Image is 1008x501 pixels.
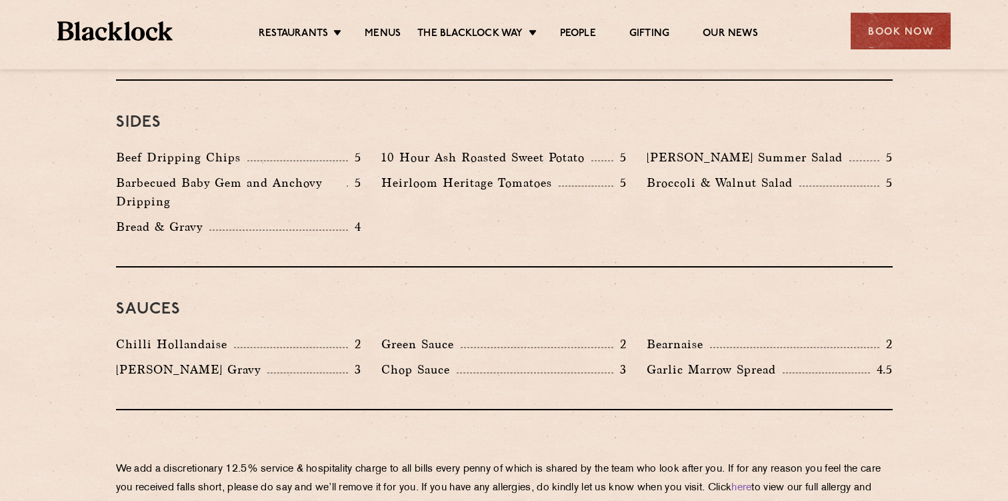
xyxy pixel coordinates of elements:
[613,174,627,191] p: 5
[57,21,173,41] img: BL_Textured_Logo-footer-cropped.svg
[348,336,361,353] p: 2
[116,114,893,131] h3: Sides
[381,360,457,379] p: Chop Sauce
[259,27,328,42] a: Restaurants
[870,361,893,378] p: 4.5
[365,27,401,42] a: Menus
[703,27,758,42] a: Our News
[348,174,361,191] p: 5
[851,13,951,49] div: Book Now
[348,149,361,166] p: 5
[613,336,627,353] p: 2
[381,148,591,167] p: 10 Hour Ash Roasted Sweet Potato
[613,361,627,378] p: 3
[381,173,559,192] p: Heirloom Heritage Tomatoes
[647,335,710,354] p: Bearnaise
[116,217,209,236] p: Bread & Gravy
[116,148,247,167] p: Beef Dripping Chips
[647,173,799,192] p: Broccoli & Walnut Salad
[116,335,234,354] p: Chilli Hollandaise
[629,27,669,42] a: Gifting
[613,149,627,166] p: 5
[879,336,893,353] p: 2
[731,483,751,493] a: here
[348,361,361,378] p: 3
[647,360,783,379] p: Garlic Marrow Spread
[879,174,893,191] p: 5
[348,218,361,235] p: 4
[560,27,596,42] a: People
[116,173,347,211] p: Barbecued Baby Gem and Anchovy Dripping
[116,301,893,318] h3: Sauces
[116,360,267,379] p: [PERSON_NAME] Gravy
[381,335,461,354] p: Green Sauce
[879,149,893,166] p: 5
[417,27,523,42] a: The Blacklock Way
[647,148,849,167] p: [PERSON_NAME] Summer Salad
